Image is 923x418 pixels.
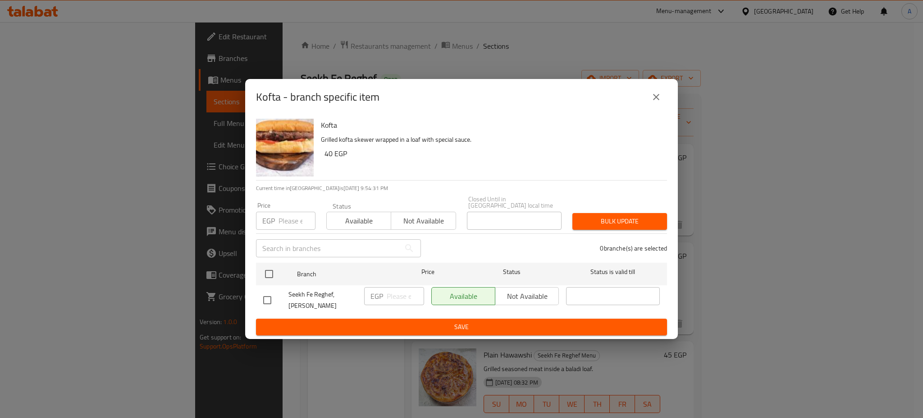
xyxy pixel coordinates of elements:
[398,266,458,278] span: Price
[321,119,660,131] h6: Kofta
[387,287,424,305] input: Please enter price
[566,266,660,278] span: Status is valid till
[256,184,667,192] p: Current time in [GEOGRAPHIC_DATA] is [DATE] 9:54:31 PM
[370,291,383,302] p: EGP
[256,119,314,176] img: Kofta
[256,319,667,335] button: Save
[572,213,667,230] button: Bulk update
[391,212,456,230] button: Not available
[645,86,667,108] button: close
[395,214,452,228] span: Not available
[330,214,388,228] span: Available
[288,289,357,311] span: Seekh Fe Reghef, [PERSON_NAME]
[263,321,660,333] span: Save
[580,216,660,227] span: Bulk update
[324,147,660,160] h6: 40 EGP
[279,212,315,230] input: Please enter price
[465,266,559,278] span: Status
[256,239,400,257] input: Search in branches
[256,90,379,104] h2: Kofta - branch specific item
[297,269,391,280] span: Branch
[321,134,660,145] p: Grilled kofta skewer wrapped in a loaf with special sauce.
[326,212,391,230] button: Available
[600,244,667,253] p: 0 branche(s) are selected
[262,215,275,226] p: EGP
